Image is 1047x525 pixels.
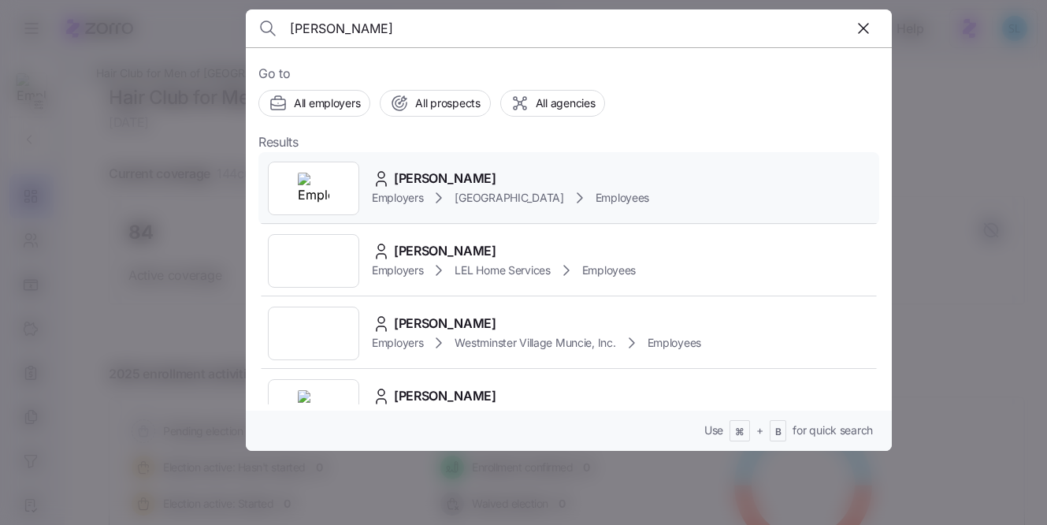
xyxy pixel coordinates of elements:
span: B [775,426,782,439]
span: [GEOGRAPHIC_DATA] [455,190,563,206]
span: LEL Home Services [455,262,550,278]
span: All agencies [536,95,596,111]
span: All employers [294,95,360,111]
img: Employer logo [298,390,329,422]
span: [PERSON_NAME] [394,386,496,406]
span: All prospects [415,95,480,111]
span: Employers [372,190,423,206]
span: Westminster Village Muncie, Inc. [455,335,615,351]
span: + [756,423,763,438]
span: ⌘ [735,426,744,439]
img: Employer logo [298,173,329,204]
button: All agencies [500,90,606,117]
span: Go to [258,64,879,84]
span: Results [258,132,299,152]
span: [PERSON_NAME] [394,169,496,188]
span: Employers [372,335,423,351]
span: Employees [582,262,636,278]
span: for quick search [793,423,873,438]
span: Use [704,423,723,438]
span: Employees [596,190,649,206]
span: Employers [372,262,423,278]
span: Employees [648,335,701,351]
span: [PERSON_NAME] [394,314,496,333]
button: All prospects [380,90,490,117]
button: All employers [258,90,370,117]
span: [PERSON_NAME] [394,241,496,261]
